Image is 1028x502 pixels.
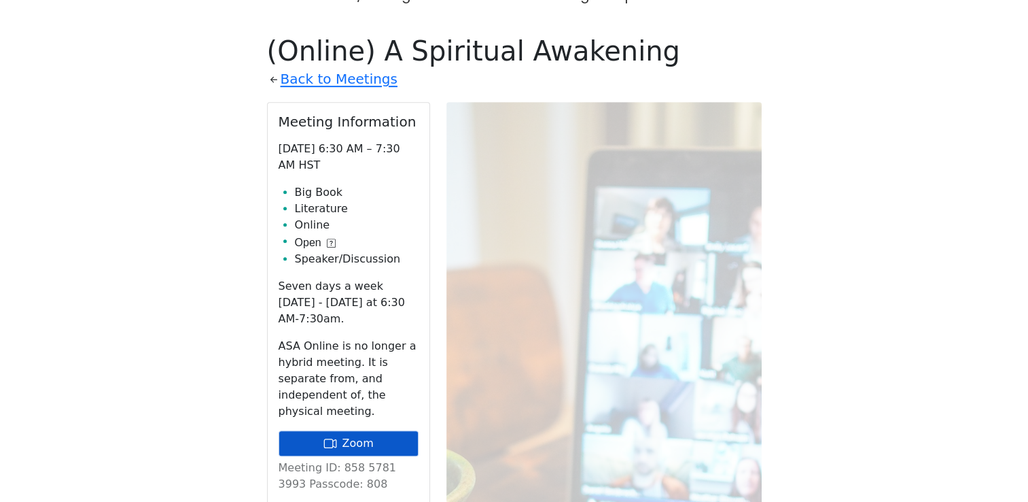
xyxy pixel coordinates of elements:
[281,67,397,91] a: Back to Meetings
[295,235,336,251] button: Open
[279,278,419,327] p: Seven days a week [DATE] - [DATE] at 6:30 AM-7:30am.
[295,251,419,267] li: Speaker/Discussion
[279,338,419,420] p: ASA Online is no longer a hybrid meeting. It is separate from, and independent of, the physical m...
[295,217,419,233] li: Online
[279,114,419,130] h2: Meeting Information
[279,460,419,492] p: Meeting ID: 858 5781 3993 Passcode: 808
[267,35,762,67] h1: (Online) A Spiritual Awakening
[295,235,321,251] span: Open
[279,431,419,456] a: Zoom
[295,201,419,217] li: Literature
[295,184,419,201] li: Big Book
[279,141,419,173] p: [DATE] 6:30 AM – 7:30 AM HST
